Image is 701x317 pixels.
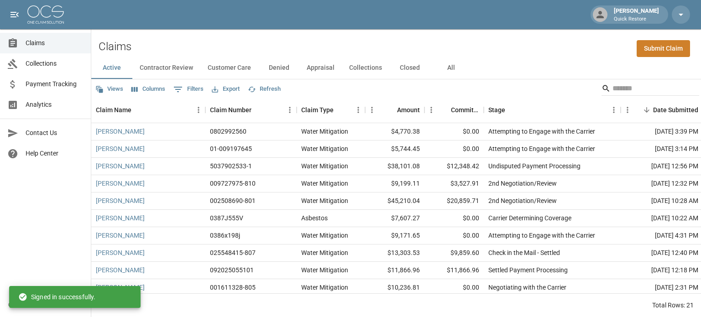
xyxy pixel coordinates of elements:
[424,97,484,123] div: Committed Amount
[210,179,256,188] div: 009727975-810
[488,248,560,257] div: Check in the Mail - Settled
[26,100,84,109] span: Analytics
[91,57,132,79] button: Active
[621,103,634,117] button: Menu
[210,196,256,205] div: 002508690-801
[365,192,424,210] div: $45,210.04
[96,213,145,223] a: [PERSON_NAME]
[297,97,365,123] div: Claim Type
[210,144,252,153] div: 01-009197645
[424,140,484,158] div: $0.00
[96,97,131,123] div: Claim Name
[351,103,365,117] button: Menu
[640,104,653,116] button: Sort
[210,127,246,136] div: 0802992560
[342,57,389,79] button: Collections
[365,279,424,296] div: $10,236.81
[96,248,145,257] a: [PERSON_NAME]
[301,196,348,205] div: Water Mitigation
[488,161,581,171] div: Undisputed Payment Processing
[424,279,484,296] div: $0.00
[210,213,243,223] div: 0387J555V
[205,97,297,123] div: Claim Number
[5,5,24,24] button: open drawer
[301,265,348,275] div: Water Mitigation
[365,123,424,140] div: $4,770.38
[91,57,701,79] div: dynamic tabs
[488,97,505,123] div: Stage
[96,127,145,136] a: [PERSON_NAME]
[365,158,424,175] div: $38,101.08
[210,161,252,171] div: 5037902533-1
[96,265,145,275] a: [PERSON_NAME]
[26,128,84,138] span: Contact Us
[251,104,264,116] button: Sort
[365,175,424,192] div: $9,199.11
[210,265,254,275] div: 092025055101
[424,262,484,279] div: $11,866.96
[299,57,342,79] button: Appraisal
[384,104,397,116] button: Sort
[171,82,206,97] button: Show filters
[301,231,348,240] div: Water Mitigation
[637,40,690,57] a: Submit Claim
[365,227,424,244] div: $9,171.65
[209,82,242,96] button: Export
[424,244,484,262] div: $9,859.60
[210,248,256,257] div: 025548415-807
[451,97,479,123] div: Committed Amount
[131,104,144,116] button: Sort
[301,161,348,171] div: Water Mitigation
[210,283,256,292] div: 001611328-805
[192,103,205,117] button: Menu
[397,97,420,123] div: Amount
[424,175,484,192] div: $3,527.91
[301,179,348,188] div: Water Mitigation
[365,262,424,279] div: $11,866.96
[96,179,145,188] a: [PERSON_NAME]
[488,265,568,275] div: Settled Payment Processing
[365,103,379,117] button: Menu
[365,210,424,227] div: $7,607.27
[488,144,595,153] div: Attempting to Engage with the Carrier
[26,149,84,158] span: Help Center
[26,59,84,68] span: Collections
[389,57,430,79] button: Closed
[334,104,346,116] button: Sort
[602,81,699,98] div: Search
[301,127,348,136] div: Water Mitigation
[93,82,126,96] button: Views
[210,97,251,123] div: Claim Number
[652,301,694,310] div: Total Rows: 21
[99,40,131,53] h2: Claims
[18,289,95,305] div: Signed in successfully.
[365,140,424,158] div: $5,744.45
[488,283,566,292] div: Negotiating with the Carrier
[246,82,283,96] button: Refresh
[283,103,297,117] button: Menu
[210,231,240,240] div: 0386x198j
[96,196,145,205] a: [PERSON_NAME]
[505,104,518,116] button: Sort
[258,57,299,79] button: Denied
[488,179,557,188] div: 2nd Negotiation/Review
[26,38,84,48] span: Claims
[301,144,348,153] div: Water Mitigation
[200,57,258,79] button: Customer Care
[424,192,484,210] div: $20,859.71
[488,127,595,136] div: Attempting to Engage with the Carrier
[132,57,200,79] button: Contractor Review
[27,5,64,24] img: ocs-logo-white-transparent.png
[430,57,471,79] button: All
[610,6,663,23] div: [PERSON_NAME]
[301,248,348,257] div: Water Mitigation
[26,79,84,89] span: Payment Tracking
[301,97,334,123] div: Claim Type
[8,300,83,309] div: © 2025 One Claim Solution
[488,231,595,240] div: Attempting to Engage with the Carrier
[91,97,205,123] div: Claim Name
[301,213,328,223] div: Asbestos
[96,144,145,153] a: [PERSON_NAME]
[438,104,451,116] button: Sort
[96,231,145,240] a: [PERSON_NAME]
